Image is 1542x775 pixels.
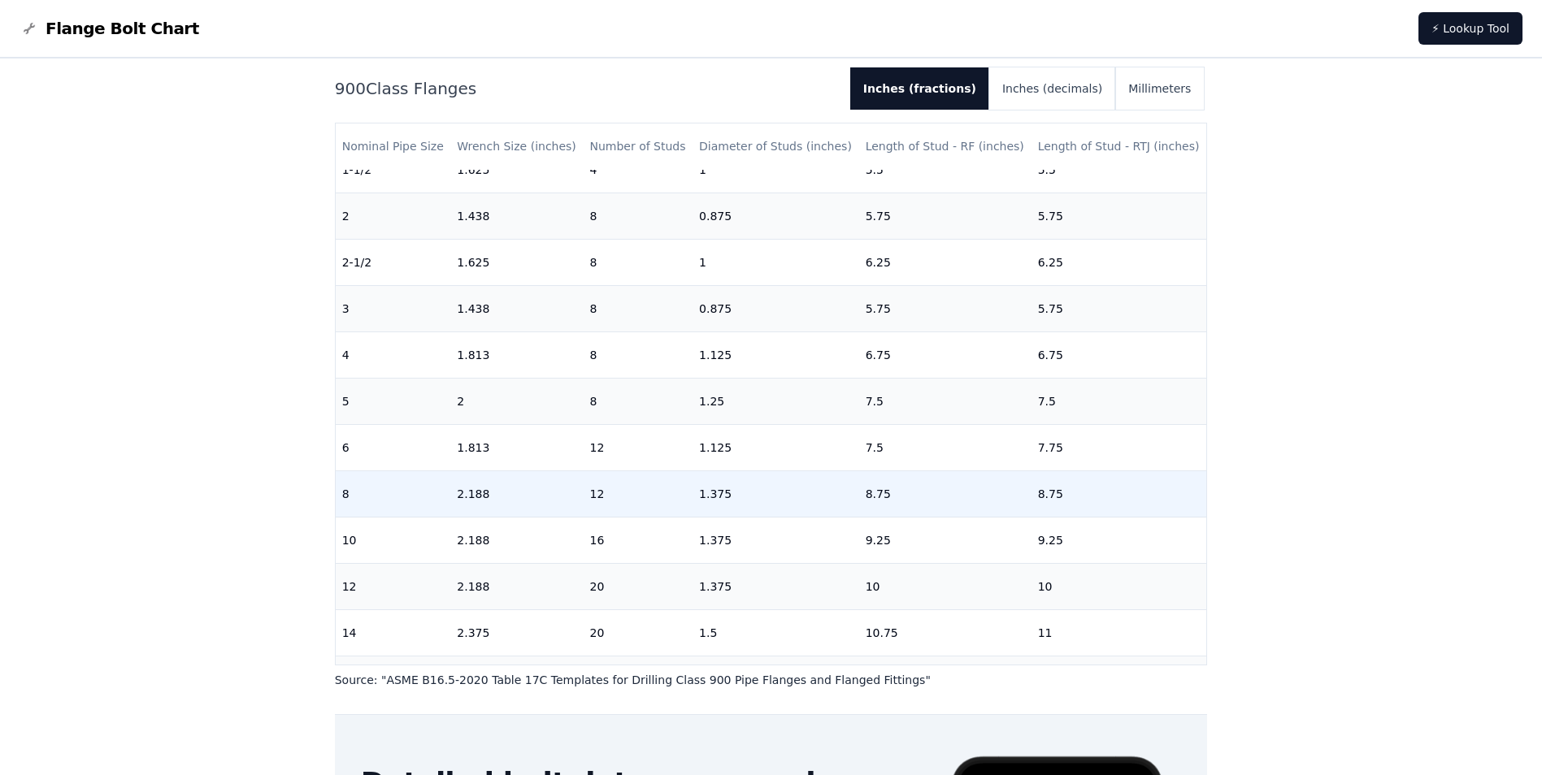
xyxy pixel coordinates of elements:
[1418,12,1522,45] a: ⚡ Lookup Tool
[1032,378,1207,424] td: 7.5
[583,285,693,331] td: 8
[693,517,859,563] td: 1.375
[1032,609,1207,656] td: 11
[336,424,451,470] td: 6
[583,470,693,517] td: 12
[1115,67,1204,110] button: Millimeters
[336,563,451,609] td: 12
[693,193,859,239] td: 0.875
[336,193,451,239] td: 2
[583,656,693,702] td: 20
[693,470,859,517] td: 1.375
[583,378,693,424] td: 8
[693,563,859,609] td: 1.375
[450,285,583,331] td: 1.438
[1032,193,1207,239] td: 5.75
[20,19,39,38] img: Flange Bolt Chart Logo
[859,609,1032,656] td: 10.75
[859,378,1032,424] td: 7.5
[336,656,451,702] td: 16
[1032,331,1207,378] td: 6.75
[1032,656,1207,702] td: 11.5
[859,331,1032,378] td: 6.75
[850,67,989,110] button: Inches (fractions)
[450,378,583,424] td: 2
[583,239,693,285] td: 8
[859,123,1032,170] th: Length of Stud - RF (inches)
[859,424,1032,470] td: 7.5
[859,563,1032,609] td: 10
[450,239,583,285] td: 1.625
[336,609,451,656] td: 14
[583,609,693,656] td: 20
[859,239,1032,285] td: 6.25
[693,378,859,424] td: 1.25
[583,331,693,378] td: 8
[693,656,859,702] td: 1.625
[859,470,1032,517] td: 8.75
[1032,285,1207,331] td: 5.75
[336,285,451,331] td: 3
[859,193,1032,239] td: 5.75
[989,67,1115,110] button: Inches (decimals)
[583,517,693,563] td: 16
[1032,123,1207,170] th: Length of Stud - RTJ (inches)
[693,123,859,170] th: Diameter of Studs (inches)
[693,239,859,285] td: 1
[450,609,583,656] td: 2.375
[1032,239,1207,285] td: 6.25
[336,239,451,285] td: 2-1/2
[693,285,859,331] td: 0.875
[450,656,583,702] td: 2.563
[336,378,451,424] td: 5
[450,331,583,378] td: 1.813
[583,424,693,470] td: 12
[583,563,693,609] td: 20
[46,17,199,40] span: Flange Bolt Chart
[336,517,451,563] td: 10
[335,672,1208,688] p: Source: " ASME B16.5-2020 Table 17C Templates for Drilling Class 900 Pipe Flanges and Flanged Fit...
[1032,424,1207,470] td: 7.75
[336,470,451,517] td: 8
[1032,517,1207,563] td: 9.25
[336,331,451,378] td: 4
[693,609,859,656] td: 1.5
[20,17,199,40] a: Flange Bolt Chart LogoFlange Bolt Chart
[450,517,583,563] td: 2.188
[693,331,859,378] td: 1.125
[450,123,583,170] th: Wrench Size (inches)
[583,123,693,170] th: Number of Studs
[450,470,583,517] td: 2.188
[583,193,693,239] td: 8
[1032,563,1207,609] td: 10
[859,285,1032,331] td: 5.75
[336,123,451,170] th: Nominal Pipe Size
[450,424,583,470] td: 1.813
[859,656,1032,702] td: 11.25
[450,563,583,609] td: 2.188
[1032,470,1207,517] td: 8.75
[693,424,859,470] td: 1.125
[335,77,837,100] h2: 900 Class Flanges
[859,517,1032,563] td: 9.25
[450,193,583,239] td: 1.438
